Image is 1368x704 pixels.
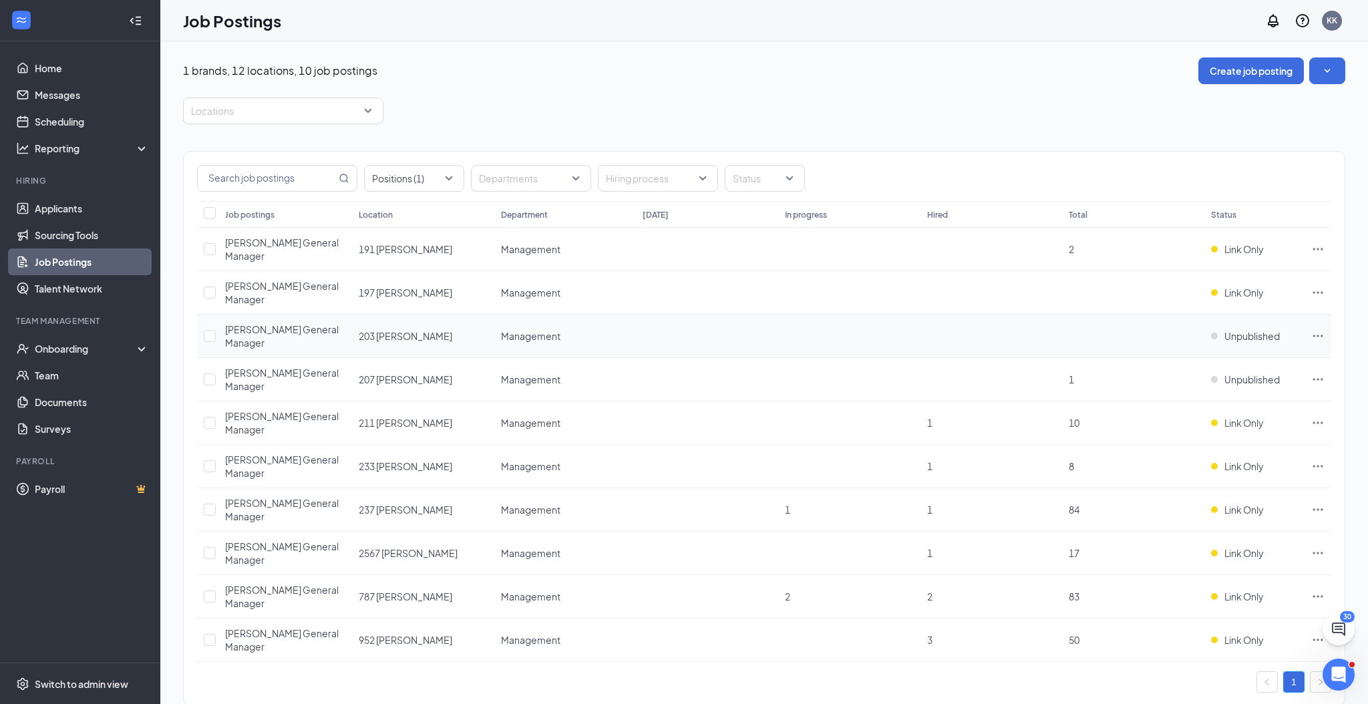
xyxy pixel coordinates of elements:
span: 1 [785,504,790,516]
span: Link Only [1224,546,1264,560]
div: Reporting [35,142,150,155]
td: Management [494,271,637,315]
span: 1 [927,460,932,472]
iframe: Intercom live chat [1323,659,1355,691]
span: 197 [PERSON_NAME] [359,287,452,299]
span: [PERSON_NAME] General Manager [225,627,339,653]
svg: Ellipses [1311,590,1325,603]
span: 2567 [PERSON_NAME] [359,547,458,559]
li: Previous Page [1256,671,1278,693]
span: Link Only [1224,633,1264,647]
span: 2 [1069,243,1074,255]
svg: UserCheck [16,342,29,355]
span: [PERSON_NAME] General Manager [225,280,339,305]
span: Management [501,504,560,516]
svg: SmallChevronDown [1321,64,1334,77]
td: 952 Jiffy Lube [352,619,494,662]
svg: Ellipses [1311,503,1325,516]
a: Scheduling [35,108,149,135]
span: Management [501,373,560,385]
div: Team Management [16,315,146,327]
span: 2 [785,590,790,602]
div: Switch to admin view [35,677,128,691]
span: Link Only [1224,503,1264,516]
td: Management [494,619,637,662]
svg: Settings [16,677,29,691]
svg: Ellipses [1311,633,1325,647]
td: 211 Jiffy Lube [352,401,494,445]
span: [PERSON_NAME] General Manager [225,497,339,522]
span: left [1263,678,1271,686]
a: Surveys [35,415,149,442]
svg: WorkstreamLogo [15,13,28,27]
th: Status [1204,201,1305,228]
span: 1 [927,504,932,516]
a: Sourcing Tools [35,222,149,248]
svg: ChatActive [1331,621,1347,637]
td: Management [494,358,637,401]
span: Management [501,417,560,429]
div: KK [1327,15,1337,26]
th: Total [1062,201,1204,228]
span: 207 [PERSON_NAME] [359,373,452,385]
span: 50 [1069,634,1079,646]
th: [DATE] [636,201,778,228]
button: right [1310,671,1331,693]
a: Messages [35,81,149,108]
a: Applicants [35,195,149,222]
span: 1 [1069,373,1074,385]
span: 3 [927,634,932,646]
button: SmallChevronDown [1309,57,1345,84]
td: Management [494,228,637,271]
td: 237 Jiffy Lube [352,488,494,532]
span: [PERSON_NAME] General Manager [225,323,339,349]
li: Next Page [1310,671,1331,693]
td: 2567 Jiffy Lube [352,532,494,575]
td: Management [494,488,637,532]
a: Home [35,55,149,81]
li: 1 [1283,671,1305,693]
div: 30 [1340,611,1355,623]
span: Management [501,287,560,299]
p: 1 brands, 12 locations, 10 job postings [183,63,377,78]
span: 8 [1069,460,1074,472]
td: 233 Jiffy Lube [352,445,494,488]
svg: Ellipses [1311,242,1325,256]
span: 17 [1069,547,1079,559]
div: Job postings [225,209,275,220]
div: Onboarding [35,342,138,355]
td: 197 Jiffy Lube [352,271,494,315]
span: Link Only [1224,242,1264,256]
td: 203 Jiffy Lube [352,315,494,358]
span: Link Only [1224,286,1264,299]
span: Management [501,460,560,472]
span: 1 [927,417,932,429]
span: Link Only [1224,460,1264,473]
span: 787 [PERSON_NAME] [359,590,452,602]
svg: Ellipses [1311,286,1325,299]
svg: Analysis [16,142,29,155]
span: Link Only [1224,416,1264,429]
td: 207 Jiffy Lube [352,358,494,401]
span: 952 [PERSON_NAME] [359,634,452,646]
div: Payroll [16,456,146,467]
button: left [1256,671,1278,693]
div: Location [359,209,393,220]
span: Management [501,634,560,646]
svg: MagnifyingGlass [339,173,349,184]
span: 237 [PERSON_NAME] [359,504,452,516]
td: Management [494,401,637,445]
td: Management [494,315,637,358]
svg: Notifications [1265,13,1281,29]
svg: Ellipses [1311,460,1325,473]
svg: Ellipses [1311,546,1325,560]
td: Management [494,532,637,575]
span: 203 [PERSON_NAME] [359,330,452,342]
svg: QuestionInfo [1295,13,1311,29]
svg: Collapse [129,14,142,27]
span: 211 [PERSON_NAME] [359,417,452,429]
a: Documents [35,389,149,415]
span: Unpublished [1224,373,1280,386]
th: In progress [778,201,920,228]
td: Management [494,575,637,619]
